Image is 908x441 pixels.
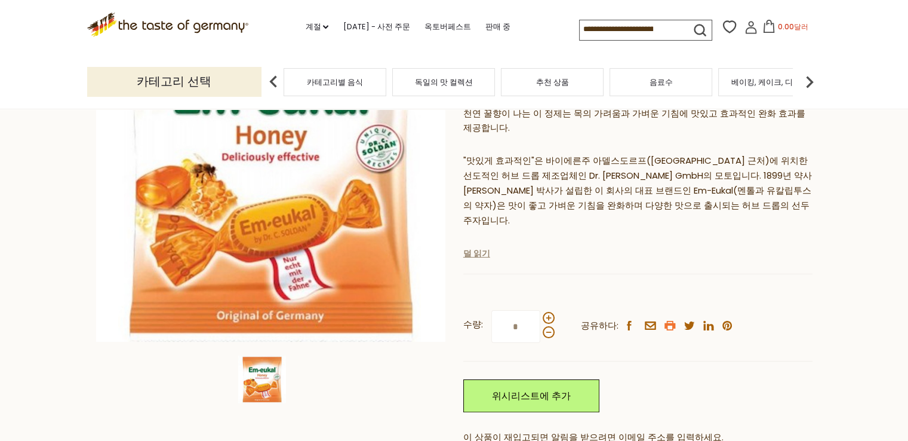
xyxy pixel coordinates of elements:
a: 위시리스트에 추가 [463,379,599,412]
font: 위시리스트에 추가 [492,389,571,403]
font: 베이킹, 케이크, 디저트 [731,76,808,88]
font: 공유하다: [581,319,618,332]
img: 이전 화살표 [261,70,285,94]
font: [DATE] - 사전 주문 [343,21,410,32]
font: 독일의 맛 컬렉션 [415,76,473,88]
font: 계절 [305,21,321,32]
button: 0.00달러 [760,20,811,38]
a: [DATE] - 사전 주문 [343,20,410,33]
font: 옥토버페스트 [424,21,470,32]
a: 계절 [305,20,328,33]
font: 수량: [463,318,483,330]
font: 추천 상품 [536,76,569,88]
font: 0.00달러 [778,22,808,32]
img: 다음 화살표 [798,70,821,94]
input: 수량: [491,310,540,343]
font: 덜 읽기 [463,247,490,259]
font: 판매 중 [485,21,510,32]
a: 독일의 맛 컬렉션 [415,78,473,87]
a: 카테고리별 음식 [307,78,363,87]
a: 음료수 [650,78,673,87]
img: 솔단 박사 허니 로젠지 백 [238,356,286,403]
font: 음료수 [650,76,673,88]
a: 베이킹, 케이크, 디저트 [731,78,808,87]
font: "맛있게 효과적인"은 바이에른주 아델스도르프([GEOGRAPHIC_DATA] 근처)에 위치한 선도적인 허브 드롭 제조업체인 Dr. [PERSON_NAME] GmbH의 모토입니... [463,154,812,226]
a: 판매 중 [485,20,510,33]
font: 카테고리별 음식 [307,76,363,88]
a: 옥토버페스트 [424,20,470,33]
font: 카테고리 선택 [137,73,211,90]
a: 추천 상품 [536,78,569,87]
